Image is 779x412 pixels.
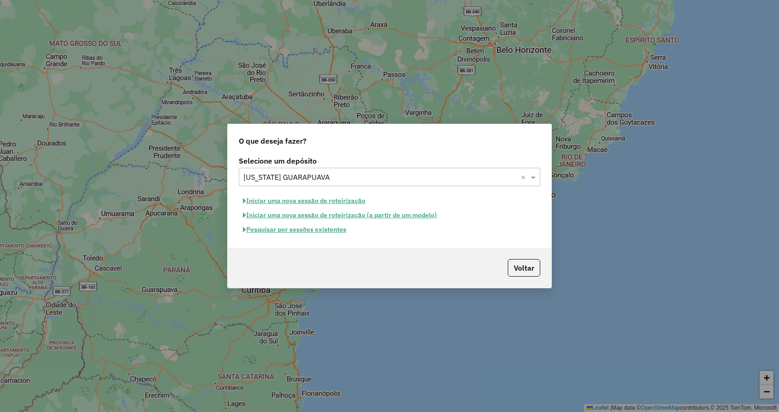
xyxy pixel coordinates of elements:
[239,222,351,237] button: Pesquisar por sessões existentes
[239,194,370,208] button: Iniciar uma nova sessão de roteirização
[239,155,540,166] label: Selecione um depósito
[239,135,306,146] span: O que deseja fazer?
[508,259,540,277] button: Voltar
[239,208,441,222] button: Iniciar uma nova sessão de roteirização (a partir de um modelo)
[521,171,529,183] span: Clear all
